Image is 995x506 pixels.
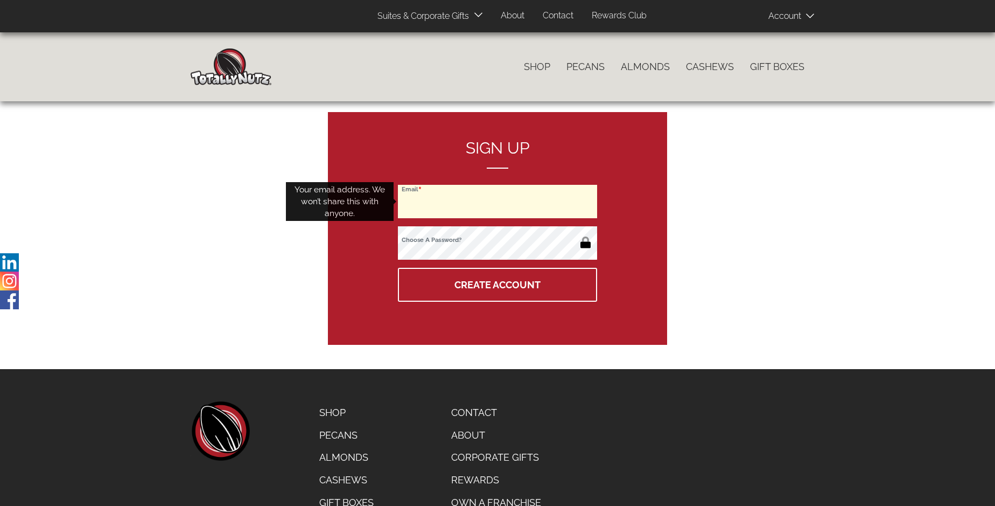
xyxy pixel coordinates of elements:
div: Your email address. We won’t share this with anyone. [286,182,394,221]
a: Rewards Club [584,5,655,26]
a: About [493,5,532,26]
a: Almonds [311,446,382,469]
a: Shop [311,401,382,424]
a: Gift Boxes [742,56,812,78]
input: Email [398,185,597,218]
a: Rewards [443,469,549,491]
a: Almonds [613,56,678,78]
img: Home [191,48,271,85]
a: Pecans [558,56,613,78]
a: Suites & Corporate Gifts [369,6,472,27]
a: Contact [535,5,581,26]
a: Cashews [678,56,742,78]
button: Create Account [398,268,597,302]
a: Cashews [311,469,382,491]
h2: Sign up [398,139,597,169]
a: Contact [443,401,549,424]
a: About [443,424,549,447]
a: Shop [516,56,558,78]
a: Corporate Gifts [443,446,549,469]
a: home [191,401,250,461]
a: Pecans [311,424,382,447]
